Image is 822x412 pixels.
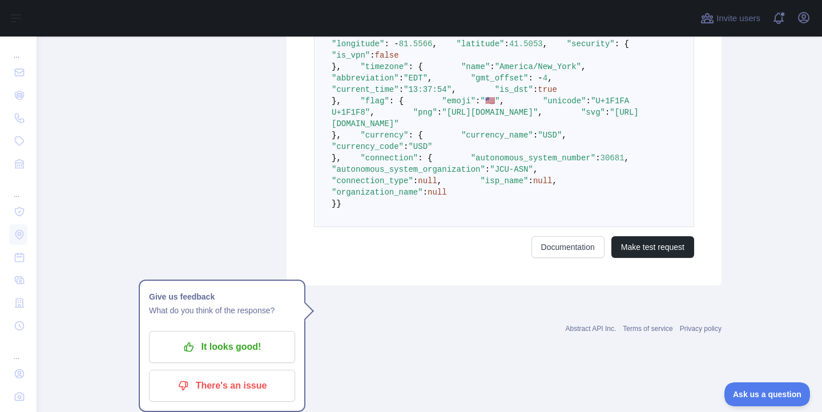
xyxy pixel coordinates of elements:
[332,96,341,106] span: },
[504,39,509,49] span: :
[332,39,384,49] span: "longitude"
[428,74,432,83] span: ,
[495,85,533,94] span: "is_dst"
[432,39,437,49] span: ,
[360,62,408,71] span: "timezone"
[499,96,504,106] span: ,
[724,382,811,406] iframe: Toggle Customer Support
[476,96,480,106] span: :
[611,236,694,258] button: Make test request
[547,74,552,83] span: ,
[595,154,600,163] span: :
[442,96,476,106] span: "emoji"
[336,199,341,208] span: }
[418,154,432,163] span: : {
[528,176,533,185] span: :
[404,142,408,151] span: :
[605,108,610,117] span: :
[698,9,763,27] button: Invite users
[529,74,543,83] span: : -
[9,338,27,361] div: ...
[471,74,529,83] span: "gmt_offset"
[332,142,404,151] span: "currency_code"
[456,39,504,49] span: "latitude"
[481,96,500,106] span: "🇺🇸"
[680,325,722,333] a: Privacy policy
[490,165,533,174] span: "JCU-ASN"
[404,85,452,94] span: "13:37:54"
[360,154,418,163] span: "connection"
[418,176,437,185] span: null
[442,108,538,117] span: "[URL][DOMAIN_NAME]"
[509,39,543,49] span: 41.5053
[533,165,538,174] span: ,
[490,62,494,71] span: :
[384,39,398,49] span: : -
[399,74,404,83] span: :
[623,325,672,333] a: Terms of service
[538,131,562,140] span: "USD"
[495,62,581,71] span: "America/New_York"
[533,176,553,185] span: null
[423,188,428,197] span: :
[9,176,27,199] div: ...
[543,96,586,106] span: "unicode"
[428,188,447,197] span: null
[437,108,442,117] span: :
[586,96,591,106] span: :
[370,108,374,117] span: ,
[332,62,341,71] span: },
[624,154,629,163] span: ,
[332,165,485,174] span: "autonomous_system_organization"
[533,85,538,94] span: :
[538,108,542,117] span: ,
[332,176,413,185] span: "connection_type"
[370,51,374,60] span: :
[581,108,605,117] span: "svg"
[408,142,432,151] span: "USD"
[581,62,586,71] span: ,
[413,176,418,185] span: :
[413,108,437,117] span: "png"
[360,96,389,106] span: "flag"
[538,85,557,94] span: true
[567,39,615,49] span: "security"
[332,74,399,83] span: "abbreviation"
[9,37,27,60] div: ...
[543,39,547,49] span: ,
[375,51,399,60] span: false
[543,74,547,83] span: 4
[452,85,456,94] span: ,
[553,176,557,185] span: ,
[716,12,760,25] span: Invite users
[437,176,442,185] span: ,
[471,154,595,163] span: "autonomous_system_number"
[615,39,629,49] span: : {
[332,85,399,94] span: "current_time"
[566,325,616,333] a: Abstract API Inc.
[461,131,533,140] span: "currency_name"
[399,39,433,49] span: 81.5566
[562,131,566,140] span: ,
[404,74,428,83] span: "EDT"
[480,176,528,185] span: "isp_name"
[360,131,408,140] span: "currency"
[408,131,422,140] span: : {
[601,154,624,163] span: 30681
[389,96,404,106] span: : {
[533,131,538,140] span: :
[332,188,423,197] span: "organization_name"
[531,236,605,258] a: Documentation
[332,199,336,208] span: }
[399,85,404,94] span: :
[485,165,490,174] span: :
[332,51,370,60] span: "is_vpn"
[461,62,490,71] span: "name"
[332,131,341,140] span: },
[408,62,422,71] span: : {
[332,154,341,163] span: },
